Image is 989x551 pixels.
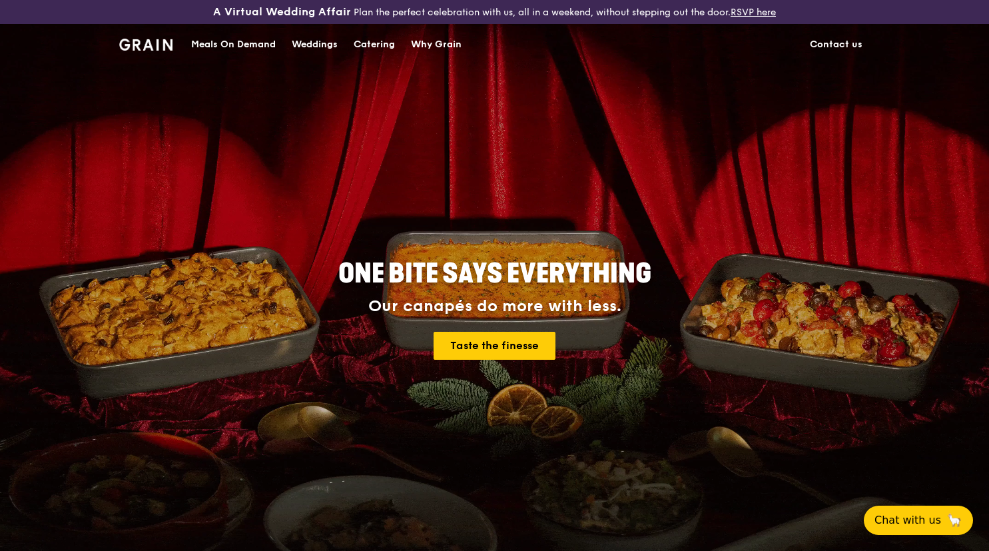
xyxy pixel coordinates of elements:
[864,506,973,535] button: Chat with us🦙
[165,5,824,19] div: Plan the perfect celebration with us, all in a weekend, without stepping out the door.
[731,7,776,18] a: RSVP here
[119,39,173,51] img: Grain
[874,512,941,528] span: Chat with us
[284,25,346,65] a: Weddings
[191,25,276,65] div: Meals On Demand
[213,5,351,19] h3: A Virtual Wedding Affair
[354,25,395,65] div: Catering
[292,25,338,65] div: Weddings
[434,332,555,360] a: Taste the finesse
[255,297,735,316] div: Our canapés do more with less.
[346,25,403,65] a: Catering
[338,258,651,290] span: ONE BITE SAYS EVERYTHING
[946,512,962,528] span: 🦙
[411,25,462,65] div: Why Grain
[802,25,870,65] a: Contact us
[403,25,470,65] a: Why Grain
[119,23,173,63] a: GrainGrain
